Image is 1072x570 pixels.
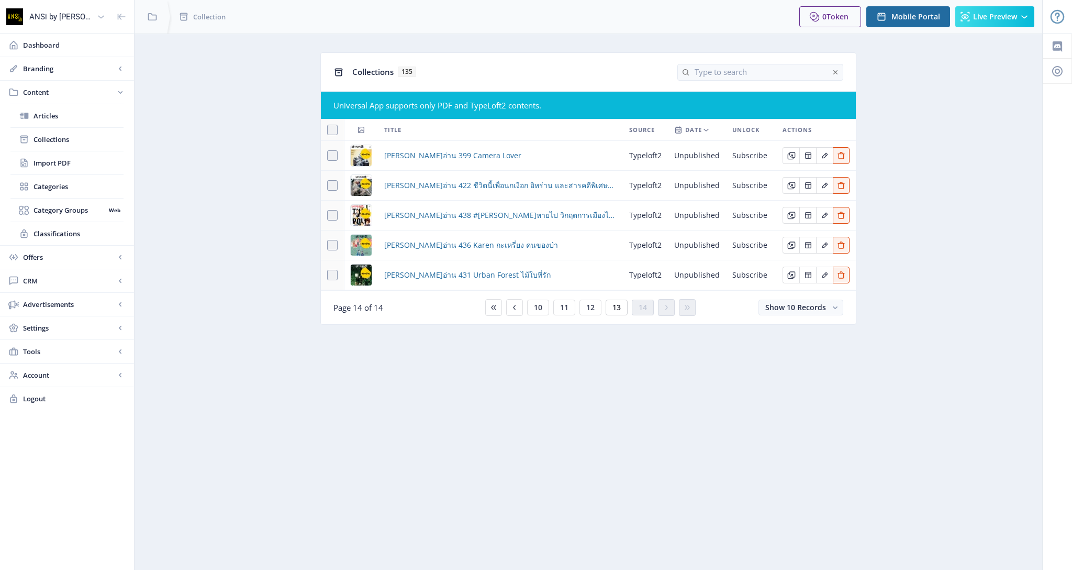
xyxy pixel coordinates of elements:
[827,12,848,21] span: Token
[33,205,105,215] span: Category Groups
[23,346,115,357] span: Tools
[783,239,799,249] a: Edit page
[629,124,655,136] span: Source
[384,124,401,136] span: Title
[527,300,549,315] button: 10
[351,205,372,226] img: cover.jpg
[816,269,833,279] a: Edit page
[816,239,833,249] a: Edit page
[579,300,601,315] button: 12
[765,302,826,312] span: Show 10 Records
[10,175,124,198] a: Categories
[639,303,647,312] span: 14
[10,222,124,245] a: Classifications
[799,269,816,279] a: Edit page
[973,13,1017,21] span: Live Preview
[783,150,799,160] a: Edit page
[866,6,950,27] button: Mobile Portal
[33,134,124,145] span: Collections
[23,299,115,310] span: Advertisements
[384,239,558,251] a: [PERSON_NAME]อ่าน 436 Karen กะเหรี่ยง คนของป่า
[384,269,551,281] a: [PERSON_NAME]อ่าน 431 Urban Forest ไม้ใบที่รัก
[668,171,726,201] td: Unpublished
[33,158,124,168] span: Import PDF
[320,52,856,325] app-collection-view: Collections
[816,180,833,190] a: Edit page
[668,260,726,290] td: Unpublished
[833,210,850,220] a: Edit page
[606,300,628,315] button: 13
[623,171,668,201] td: typeloft2
[726,171,776,201] td: Subscribe
[384,209,617,222] a: [PERSON_NAME]อ่าน 438 #[PERSON_NAME]หายไป วิกฤตการเมืองไทย [DATE]-[DATE]
[23,252,115,262] span: Offers
[799,180,816,190] a: Edit page
[351,235,372,256] img: cover.jpg
[351,175,372,196] img: cover.jpg
[799,150,816,160] a: Edit page
[6,8,23,25] img: properties.app_icon.png
[23,323,115,333] span: Settings
[955,6,1034,27] button: Live Preview
[384,179,617,192] a: [PERSON_NAME]อ่าน 422 ชีวิตนี้เพื่อนกเงือก อิหร่าน และสารคดีพิเศษหลากเรื่องราว
[833,269,850,279] a: Edit page
[193,12,226,22] span: Collection
[677,64,843,81] input: Type to search
[29,5,93,28] div: ANSi by [PERSON_NAME]
[10,151,124,174] a: Import PDF
[783,180,799,190] a: Edit page
[758,300,843,315] button: Show 10 Records
[23,276,115,286] span: CRM
[351,265,372,286] img: cover.jpg
[833,180,850,190] a: Edit page
[816,210,833,220] a: Edit page
[668,141,726,171] td: Unpublished
[685,124,702,136] span: Date
[833,239,850,249] a: Edit page
[732,124,760,136] span: Unlock
[726,141,776,171] td: Subscribe
[384,149,521,162] a: [PERSON_NAME]อ่าน 399 Camera Lover
[105,205,124,215] nb-badge: Web
[799,239,816,249] a: Edit page
[333,302,383,313] span: Page 14 of 14
[668,231,726,260] td: Unpublished
[10,104,124,127] a: Articles
[891,13,940,21] span: Mobile Portal
[833,150,850,160] a: Edit page
[352,67,394,77] span: Collections
[623,260,668,290] td: typeloft2
[33,228,124,239] span: Classifications
[10,128,124,151] a: Collections
[783,124,812,136] span: Actions
[623,201,668,231] td: typeloft2
[783,210,799,220] a: Edit page
[632,300,654,315] button: 14
[23,63,115,74] span: Branding
[668,201,726,231] td: Unpublished
[33,111,124,121] span: Articles
[398,67,416,77] span: 135
[726,260,776,290] td: Subscribe
[23,393,126,404] span: Logout
[586,303,595,312] span: 12
[799,6,861,27] button: 0Token
[726,231,776,260] td: Subscribe
[33,181,124,192] span: Categories
[726,201,776,231] td: Subscribe
[23,87,115,97] span: Content
[799,210,816,220] a: Edit page
[23,40,126,50] span: Dashboard
[816,150,833,160] a: Edit page
[612,303,621,312] span: 13
[10,199,124,222] a: Category GroupsWeb
[534,303,542,312] span: 10
[351,145,372,166] img: cover.jpg
[553,300,575,315] button: 11
[560,303,568,312] span: 11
